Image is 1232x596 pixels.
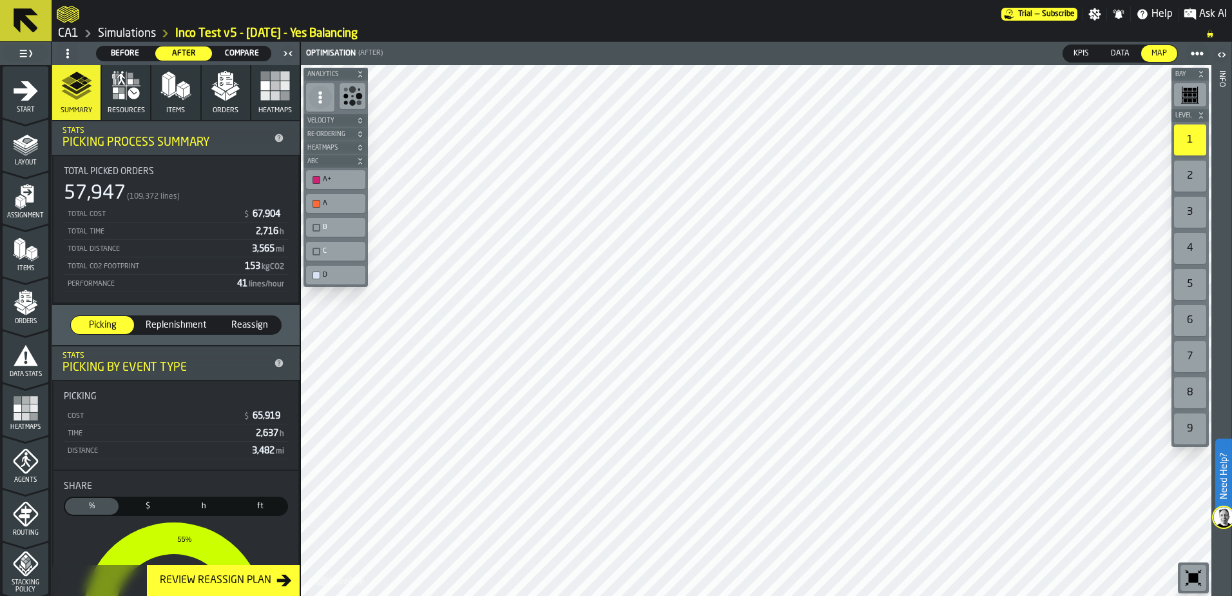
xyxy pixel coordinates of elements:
[64,481,288,492] div: Title
[253,210,283,219] span: 67,904
[175,26,358,41] a: link-to-/wh/i/76e2a128-1b54-4d66-80d4-05ae4c277723/simulations/7381fc47-b2e4-4883-b47f-0b3a45e504ef
[176,497,232,516] label: button-switch-multi-Time
[236,501,284,512] span: ft
[1146,48,1172,59] span: Map
[1178,562,1209,593] div: button-toolbar-undefined
[66,280,232,288] div: Performance
[3,331,48,382] li: menu Data Stats
[1171,194,1209,230] div: button-toolbar-undefined
[1171,122,1209,158] div: button-toolbar-undefined
[64,392,288,402] div: Title
[64,205,288,223] div: StatList-item-Total Cost
[1171,81,1209,109] div: button-toolbar-undefined
[64,407,288,424] div: StatList-item-Cost
[1131,6,1178,22] label: button-toggle-Help
[276,246,284,253] span: mi
[1174,377,1206,408] div: 8
[57,26,1227,41] nav: Breadcrumb
[1171,109,1209,122] button: button-
[61,106,92,115] span: Summary
[1213,45,1231,68] label: button-toggle-Open
[63,135,269,150] div: Picking Process Summary
[3,265,48,272] span: Items
[303,49,356,58] div: Optimisation
[1171,411,1209,447] div: button-toolbar-undefined
[303,128,368,141] button: button-
[64,275,288,292] div: StatList-item-Performance
[305,144,354,152] span: Heatmaps
[66,447,247,455] div: Distance
[1141,45,1177,62] div: thumb
[64,497,120,516] label: button-switch-multi-Share
[102,48,149,59] span: Before
[253,412,283,421] span: 65,919
[155,46,213,61] div: thumb
[3,212,48,219] span: Assignment
[1171,230,1209,266] div: button-toolbar-undefined
[1063,45,1100,63] label: button-switch-multi-KPIs
[1171,266,1209,303] div: button-toolbar-undefined
[1171,339,1209,375] div: button-toolbar-undefined
[303,114,368,127] button: button-
[1174,269,1206,300] div: 5
[3,106,48,114] span: Start
[166,106,185,115] span: Items
[1171,158,1209,194] div: button-toolbar-undefined
[135,316,217,334] div: thumb
[303,568,376,593] a: logo-header
[64,166,288,177] div: Title
[66,228,251,236] div: Total Time
[323,175,361,184] div: A+
[160,48,207,59] span: After
[3,579,48,593] span: Stacking Policy
[337,81,368,114] div: button-toolbar-undefined
[121,498,175,515] div: thumb
[258,106,292,115] span: Heatmaps
[64,442,288,459] div: StatList-item-Distance
[53,381,298,470] div: stat-Picking
[68,501,116,512] span: %
[3,119,48,171] li: menu Layout
[303,155,368,168] button: button-
[3,45,48,63] label: button-toggle-Toggle Full Menu
[66,412,238,421] div: Cost
[303,239,368,263] div: button-toolbar-undefined
[64,166,154,177] span: Total Picked Orders
[232,497,288,516] label: button-switch-multi-Distance
[1174,233,1206,264] div: 4
[1100,45,1141,63] label: button-switch-multi-Data
[3,159,48,166] span: Layout
[305,131,354,138] span: Re-Ordering
[1179,6,1232,22] label: button-toggle-Ask AI
[98,26,156,41] a: link-to-/wh/i/76e2a128-1b54-4d66-80d4-05ae4c277723
[1151,6,1173,22] span: Help
[309,197,363,210] div: A
[147,565,300,596] button: button-Review Reassign Plan
[64,392,97,402] span: Picking
[279,46,297,61] label: button-toggle-Close me
[64,182,126,205] div: 57,947
[244,210,249,219] span: $
[1211,42,1231,596] header: Info
[1217,440,1231,512] label: Need Help?
[323,199,361,208] div: A
[3,384,48,435] li: menu Heatmaps
[1171,375,1209,411] div: button-toolbar-undefined
[1183,568,1204,588] svg: Reset zoom and position
[3,66,48,118] li: menu Start
[3,225,48,277] li: menu Items
[303,68,368,81] button: button-
[64,257,288,275] div: StatList-item-Total CO2 Footprint
[3,278,48,330] li: menu Orders
[108,106,145,115] span: Resources
[63,126,269,135] div: Stats
[1174,124,1206,155] div: 1
[1107,8,1130,21] label: button-toggle-Notifications
[1199,6,1227,22] span: Ask AI
[245,262,285,271] span: 153
[1174,341,1206,372] div: 7
[1174,197,1206,228] div: 3
[305,158,354,165] span: ABC
[120,497,176,516] label: button-switch-multi-Cost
